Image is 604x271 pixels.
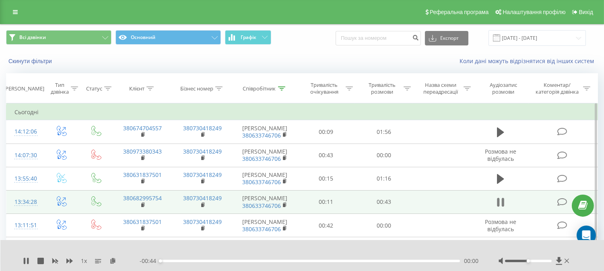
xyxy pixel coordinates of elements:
[115,30,221,45] button: Основний
[6,104,598,120] td: Сьогодні
[123,194,162,202] a: 380682995754
[503,9,565,15] span: Налаштування профілю
[485,148,516,162] span: Розмова не відбулась
[242,155,281,162] a: 380633746706
[233,120,297,144] td: [PERSON_NAME]
[14,171,35,187] div: 13:55:40
[86,85,102,92] div: Статус
[4,85,44,92] div: [PERSON_NAME]
[355,120,413,144] td: 01:56
[355,190,413,214] td: 00:43
[297,237,355,261] td: 00:01
[123,171,162,179] a: 380631837501
[355,214,413,237] td: 00:00
[183,194,222,202] a: 380730418249
[305,82,344,95] div: Тривалість очікування
[577,226,596,245] div: Open Intercom Messenger
[430,9,489,15] span: Реферальна програма
[336,31,421,45] input: Пошук за номером
[183,171,222,179] a: 380730418249
[129,85,144,92] div: Клієнт
[233,214,297,237] td: [PERSON_NAME]
[297,190,355,214] td: 00:11
[183,124,222,132] a: 380730418249
[534,82,581,95] div: Коментар/категорія дзвінка
[297,214,355,237] td: 00:42
[50,82,69,95] div: Тип дзвінка
[123,124,162,132] a: 380674704557
[362,82,402,95] div: Тривалість розмови
[14,218,35,233] div: 13:11:51
[355,237,413,261] td: 00:36
[579,9,593,15] span: Вихід
[183,218,222,226] a: 380730418249
[464,257,478,265] span: 00:00
[233,144,297,167] td: [PERSON_NAME]
[297,120,355,144] td: 00:09
[123,148,162,155] a: 380973380343
[242,202,281,209] a: 380633746706
[355,167,413,190] td: 01:16
[233,237,297,261] td: [PERSON_NAME]
[6,57,56,65] button: Скинути фільтри
[243,85,276,92] div: Співробітник
[460,57,598,65] a: Коли дані можуть відрізнятися вiд інших систем
[355,144,413,167] td: 00:00
[19,34,46,41] span: Всі дзвінки
[140,257,160,265] span: - 00:44
[159,259,162,263] div: Accessibility label
[14,148,35,163] div: 14:07:30
[242,225,281,233] a: 380633746706
[242,178,281,186] a: 380633746706
[480,82,526,95] div: Аудіозапис розмови
[233,167,297,190] td: [PERSON_NAME]
[485,218,516,233] span: Розмова не відбулась
[81,257,87,265] span: 1 x
[527,259,530,263] div: Accessibility label
[225,30,271,45] button: Графік
[242,131,281,139] a: 380633746706
[233,190,297,214] td: [PERSON_NAME]
[14,124,35,140] div: 14:12:06
[241,35,256,40] span: Графік
[297,167,355,190] td: 00:15
[123,218,162,226] a: 380631837501
[183,148,222,155] a: 380730418249
[14,194,35,210] div: 13:34:28
[420,82,462,95] div: Назва схеми переадресації
[6,30,111,45] button: Всі дзвінки
[180,85,213,92] div: Бізнес номер
[297,144,355,167] td: 00:43
[425,31,468,45] button: Експорт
